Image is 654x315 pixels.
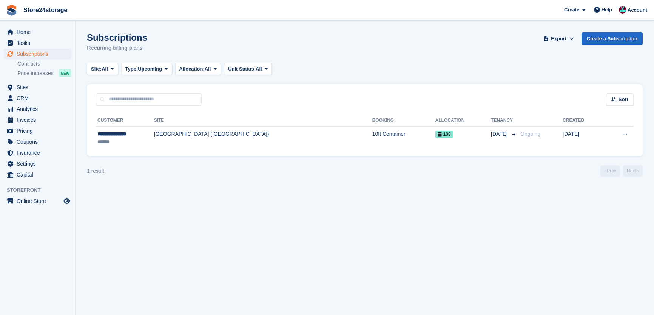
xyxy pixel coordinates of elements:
span: 138 [435,131,453,138]
a: Next [623,165,643,177]
th: Created [563,115,603,127]
a: Preview store [62,197,71,206]
a: menu [4,196,71,206]
a: menu [4,158,71,169]
button: Type: Upcoming [121,63,172,75]
span: All [205,65,211,73]
a: menu [4,93,71,103]
span: Create [564,6,579,14]
span: Type: [125,65,138,73]
span: Sites [17,82,62,92]
span: [DATE] [491,130,509,138]
a: menu [4,169,71,180]
span: Sort [619,96,628,103]
p: Recurring billing plans [87,44,147,52]
span: Account [628,6,647,14]
span: Subscriptions [17,49,62,59]
span: Storefront [7,186,75,194]
img: George [619,6,626,14]
span: Analytics [17,104,62,114]
span: Allocation: [179,65,205,73]
button: Allocation: All [175,63,221,75]
a: menu [4,38,71,48]
span: Site: [91,65,102,73]
img: stora-icon-8386f47178a22dfd0bd8f6a31ec36ba5ce8667c1dd55bd0f319d3a0aa187defe.svg [6,5,17,16]
th: Booking [372,115,435,127]
span: CRM [17,93,62,103]
span: All [256,65,262,73]
span: Settings [17,158,62,169]
td: 10ft Container [372,126,435,150]
span: Export [551,35,566,43]
span: Tasks [17,38,62,48]
a: Contracts [17,60,71,68]
span: Price increases [17,70,54,77]
th: Tenancy [491,115,517,127]
button: Export [542,32,575,45]
span: Invoices [17,115,62,125]
span: Pricing [17,126,62,136]
span: Coupons [17,137,62,147]
a: menu [4,148,71,158]
a: Price increases NEW [17,69,71,77]
button: Site: All [87,63,118,75]
a: Store24storage [20,4,71,16]
nav: Page [599,165,644,177]
th: Customer [96,115,154,127]
span: Capital [17,169,62,180]
span: All [102,65,108,73]
span: Unit Status: [228,65,256,73]
a: menu [4,126,71,136]
button: Unit Status: All [224,63,272,75]
span: Insurance [17,148,62,158]
a: menu [4,137,71,147]
a: Create a Subscription [582,32,643,45]
a: menu [4,115,71,125]
a: menu [4,82,71,92]
th: Site [154,115,372,127]
a: menu [4,104,71,114]
td: [GEOGRAPHIC_DATA] ([GEOGRAPHIC_DATA]) [154,126,372,150]
div: 1 result [87,167,104,175]
a: menu [4,49,71,59]
span: Home [17,27,62,37]
h1: Subscriptions [87,32,147,43]
span: Online Store [17,196,62,206]
a: Previous [600,165,620,177]
span: Ongoing [520,131,540,137]
th: Allocation [435,115,491,127]
span: Upcoming [138,65,162,73]
div: NEW [59,69,71,77]
span: Help [602,6,612,14]
td: [DATE] [563,126,603,150]
a: menu [4,27,71,37]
